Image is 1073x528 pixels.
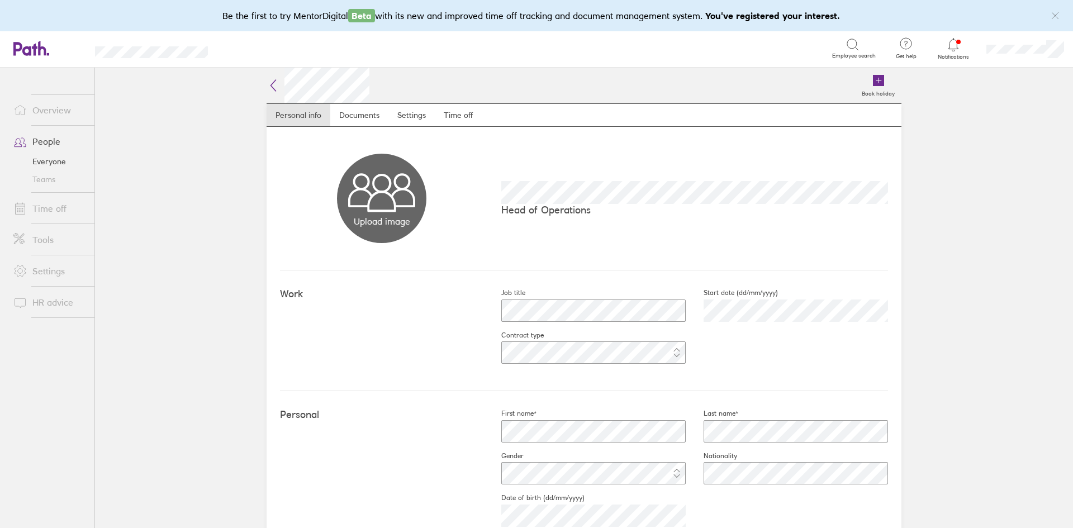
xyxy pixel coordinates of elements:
a: Teams [4,170,94,188]
span: Beta [348,9,375,22]
a: HR advice [4,291,94,313]
b: You've registered your interest. [705,10,840,21]
label: Nationality [686,451,737,460]
a: Notifications [936,37,972,60]
h4: Work [280,288,483,300]
label: Start date (dd/mm/yyyy) [686,288,778,297]
a: Settings [388,104,435,126]
span: Notifications [936,54,972,60]
a: Tools [4,229,94,251]
p: Head of Operations [501,204,888,216]
a: Personal info [267,104,330,126]
label: First name* [483,409,536,418]
label: Date of birth (dd/mm/yyyy) [483,493,585,502]
a: Overview [4,99,94,121]
a: Settings [4,260,94,282]
h4: Personal [280,409,483,421]
label: Job title [483,288,525,297]
div: Be the first to try MentorDigital with its new and improved time off tracking and document manage... [222,9,851,22]
label: Book holiday [855,87,901,97]
a: Time off [435,104,482,126]
a: Book holiday [855,68,901,103]
a: People [4,130,94,153]
label: Last name* [686,409,738,418]
a: Documents [330,104,388,126]
span: Get help [888,53,924,60]
label: Gender [483,451,524,460]
a: Time off [4,197,94,220]
span: Employee search [832,53,876,59]
a: Everyone [4,153,94,170]
label: Contract type [483,331,544,340]
div: Search [238,43,267,53]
